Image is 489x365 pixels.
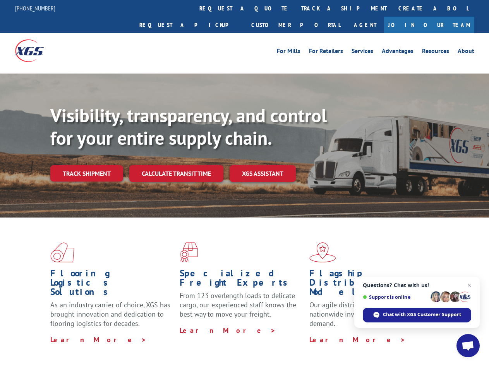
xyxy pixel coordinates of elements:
a: Request a pickup [134,17,245,33]
a: Learn More > [309,335,406,344]
a: [PHONE_NUMBER] [15,4,55,12]
span: Chat with XGS Customer Support [363,308,471,322]
a: XGS ASSISTANT [230,165,296,182]
h1: Flooring Logistics Solutions [50,269,174,300]
p: From 123 overlength loads to delicate cargo, our experienced staff knows the best way to move you... [180,291,303,326]
a: Learn More > [50,335,147,344]
span: As an industry carrier of choice, XGS has brought innovation and dedication to flooring logistics... [50,300,170,328]
a: Resources [422,48,449,57]
a: Track shipment [50,165,123,182]
span: Questions? Chat with us! [363,282,471,288]
a: Learn More > [180,326,276,335]
a: About [458,48,474,57]
a: For Mills [277,48,300,57]
h1: Flagship Distribution Model [309,269,433,300]
h1: Specialized Freight Experts [180,269,303,291]
a: Customer Portal [245,17,346,33]
a: Open chat [456,334,480,357]
span: Our agile distribution network gives you nationwide inventory management on demand. [309,300,431,328]
a: Agent [346,17,384,33]
b: Visibility, transparency, and control for your entire supply chain. [50,103,327,150]
a: For Retailers [309,48,343,57]
img: xgs-icon-flagship-distribution-model-red [309,242,336,262]
a: Advantages [382,48,414,57]
img: xgs-icon-focused-on-flooring-red [180,242,198,262]
a: Calculate transit time [129,165,223,182]
span: Support is online [363,294,428,300]
img: xgs-icon-total-supply-chain-intelligence-red [50,242,74,262]
a: Services [352,48,373,57]
span: Chat with XGS Customer Support [383,311,461,318]
a: Join Our Team [384,17,474,33]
